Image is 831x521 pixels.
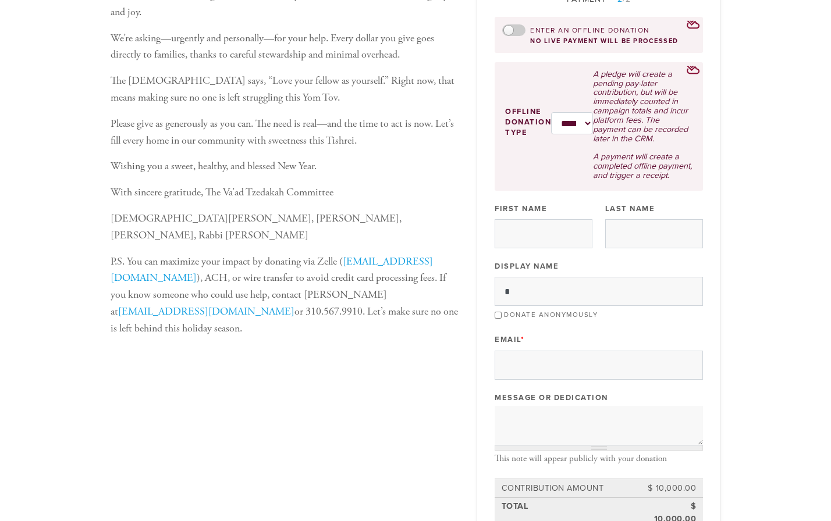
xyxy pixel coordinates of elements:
label: Message or dedication [495,392,608,403]
label: Display Name [495,261,559,272]
div: no live payment will be processed [502,37,695,45]
label: Last Name [605,204,655,214]
a: [EMAIL_ADDRESS][DOMAIN_NAME] [118,305,294,318]
span: This field is required. [521,335,525,344]
label: Enter an offline donation [530,26,649,35]
p: We’re asking—urgently and personally—for your help. Every dollar you give goes directly to famili... [111,30,459,64]
label: Email [495,334,524,345]
td: Contribution Amount [500,480,646,497]
p: P.S. You can maximize your impact by donating via Zelle ( ), ACH, or wire transfer to avoid credi... [111,254,459,337]
p: With sincere gratitude, The Va’ad Tzedakah Committee [111,184,459,201]
label: First Name [495,204,547,214]
p: Wishing you a sweet, healthy, and blessed New Year. [111,158,459,175]
div: This note will appear publicly with your donation [495,454,703,464]
p: Please give as generously as you can. The need is real—and the time to act is now. Let’s fill eve... [111,116,459,149]
p: The [DEMOGRAPHIC_DATA] says, “Love your fellow as yourself.” Right now, that means making sure no... [111,73,459,106]
p: A payment will create a completed offline payment, and trigger a receipt. [593,152,692,180]
td: $ 10,000.00 [645,480,698,497]
label: Donate Anonymously [504,311,598,319]
p: [DEMOGRAPHIC_DATA][PERSON_NAME], [PERSON_NAME], [PERSON_NAME], Rabbi [PERSON_NAME] [111,210,459,244]
p: A pledge will create a pending pay-later contribution, but will be immediately counted in campaig... [593,70,692,144]
label: Offline donation type [505,106,551,138]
